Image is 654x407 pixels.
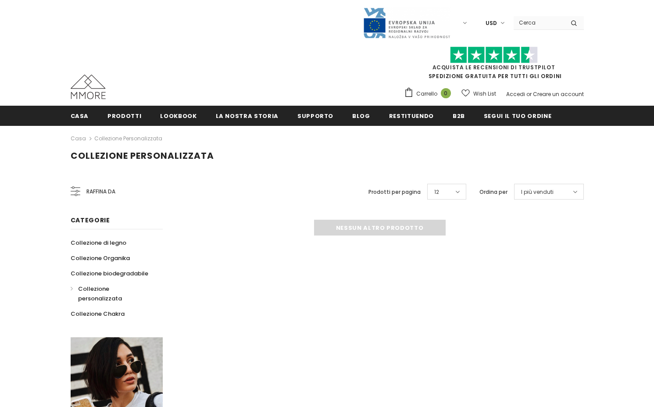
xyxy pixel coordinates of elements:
[526,90,532,98] span: or
[160,106,197,125] a: Lookbook
[107,112,141,120] span: Prodotti
[71,235,126,250] a: Collezione di legno
[71,310,125,318] span: Collezione Chakra
[404,87,455,100] a: Carrello 0
[473,89,496,98] span: Wish List
[484,112,551,120] span: Segui il tuo ordine
[389,112,434,120] span: Restituendo
[416,89,437,98] span: Carrello
[352,112,370,120] span: Blog
[441,88,451,98] span: 0
[71,250,130,266] a: Collezione Organika
[78,285,122,303] span: Collezione personalizzata
[486,19,497,28] span: USD
[107,106,141,125] a: Prodotti
[461,86,496,101] a: Wish List
[404,50,584,80] span: SPEDIZIONE GRATUITA PER TUTTI GLI ORDINI
[514,16,564,29] input: Search Site
[352,106,370,125] a: Blog
[453,106,465,125] a: B2B
[479,188,507,196] label: Ordina per
[450,46,538,64] img: Fidati di Pilot Stars
[453,112,465,120] span: B2B
[71,281,153,306] a: Collezione personalizzata
[484,106,551,125] a: Segui il tuo ordine
[432,64,555,71] a: Acquista le recensioni di TrustPilot
[533,90,584,98] a: Creare un account
[94,135,162,142] a: Collezione personalizzata
[71,254,130,262] span: Collezione Organika
[216,106,279,125] a: La nostra storia
[216,112,279,120] span: La nostra storia
[71,112,89,120] span: Casa
[71,106,89,125] a: Casa
[297,106,333,125] a: supporto
[506,90,525,98] a: Accedi
[71,239,126,247] span: Collezione di legno
[521,188,554,196] span: I più venduti
[86,187,115,196] span: Raffina da
[71,75,106,99] img: Casi MMORE
[71,306,125,321] a: Collezione Chakra
[363,19,450,26] a: Javni Razpis
[297,112,333,120] span: supporto
[71,133,86,144] a: Casa
[389,106,434,125] a: Restituendo
[71,216,110,225] span: Categorie
[71,269,148,278] span: Collezione biodegradabile
[434,188,439,196] span: 12
[160,112,197,120] span: Lookbook
[368,188,421,196] label: Prodotti per pagina
[71,266,148,281] a: Collezione biodegradabile
[363,7,450,39] img: Javni Razpis
[71,150,214,162] span: Collezione personalizzata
